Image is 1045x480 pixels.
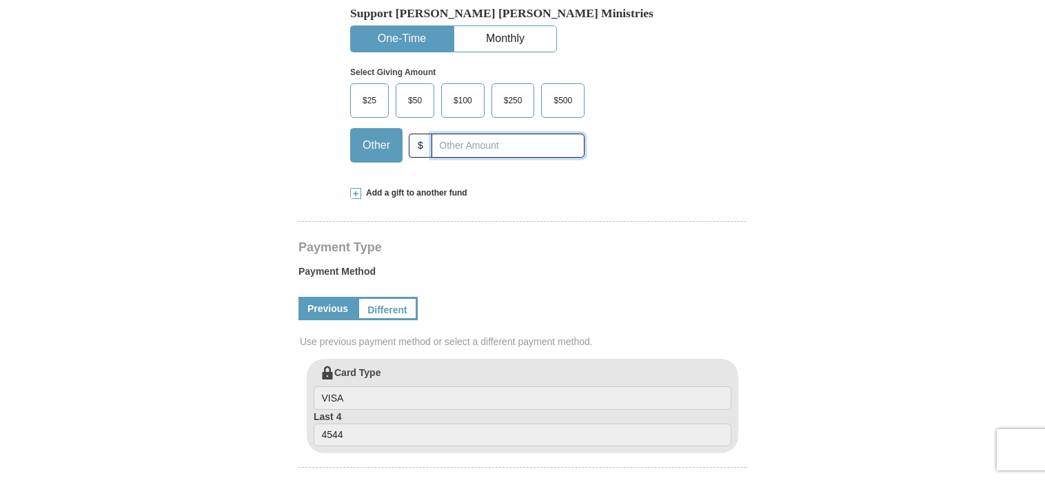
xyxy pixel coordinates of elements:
span: Other [356,135,397,156]
label: Payment Method [298,264,747,285]
span: Add a gift to another fund [361,187,467,199]
h5: Support [PERSON_NAME] [PERSON_NAME] Ministries [350,6,695,21]
span: $250 [497,90,529,111]
span: Use previous payment method or select a different payment method. [300,335,748,348]
strong: Select Giving Amount [350,67,436,77]
span: $50 [401,90,429,111]
input: Last 4 [314,424,731,447]
span: $ [409,134,432,158]
label: Last 4 [314,410,731,447]
a: Different [357,297,418,320]
button: Monthly [454,26,556,52]
h4: Payment Type [298,242,747,253]
span: $25 [356,90,383,111]
button: One-Time [351,26,453,52]
input: Card Type [314,386,731,410]
input: Other Amount [432,134,585,158]
span: $100 [447,90,479,111]
a: Previous [298,297,357,320]
span: $500 [547,90,579,111]
label: Card Type [314,366,731,410]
